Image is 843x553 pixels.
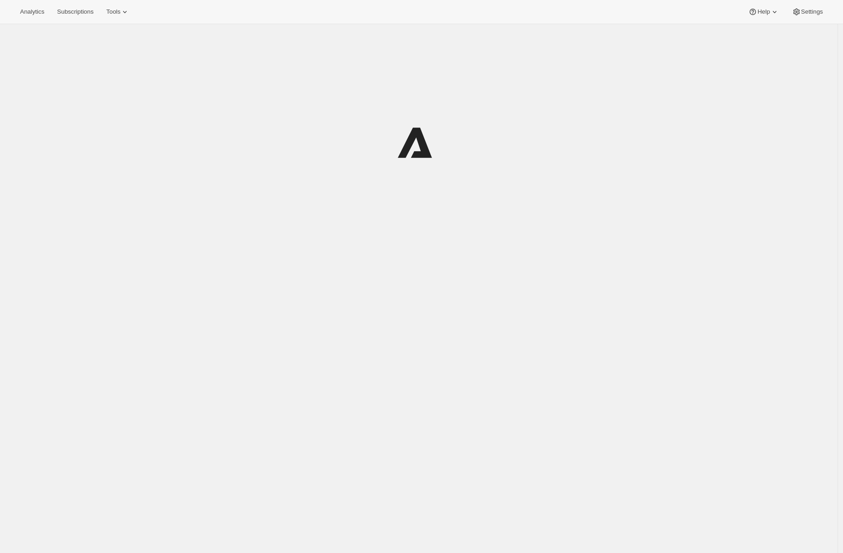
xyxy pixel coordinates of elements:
[801,8,823,15] span: Settings
[786,5,828,18] button: Settings
[757,8,770,15] span: Help
[106,8,120,15] span: Tools
[20,8,44,15] span: Analytics
[15,5,50,18] button: Analytics
[101,5,135,18] button: Tools
[743,5,784,18] button: Help
[57,8,93,15] span: Subscriptions
[51,5,99,18] button: Subscriptions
